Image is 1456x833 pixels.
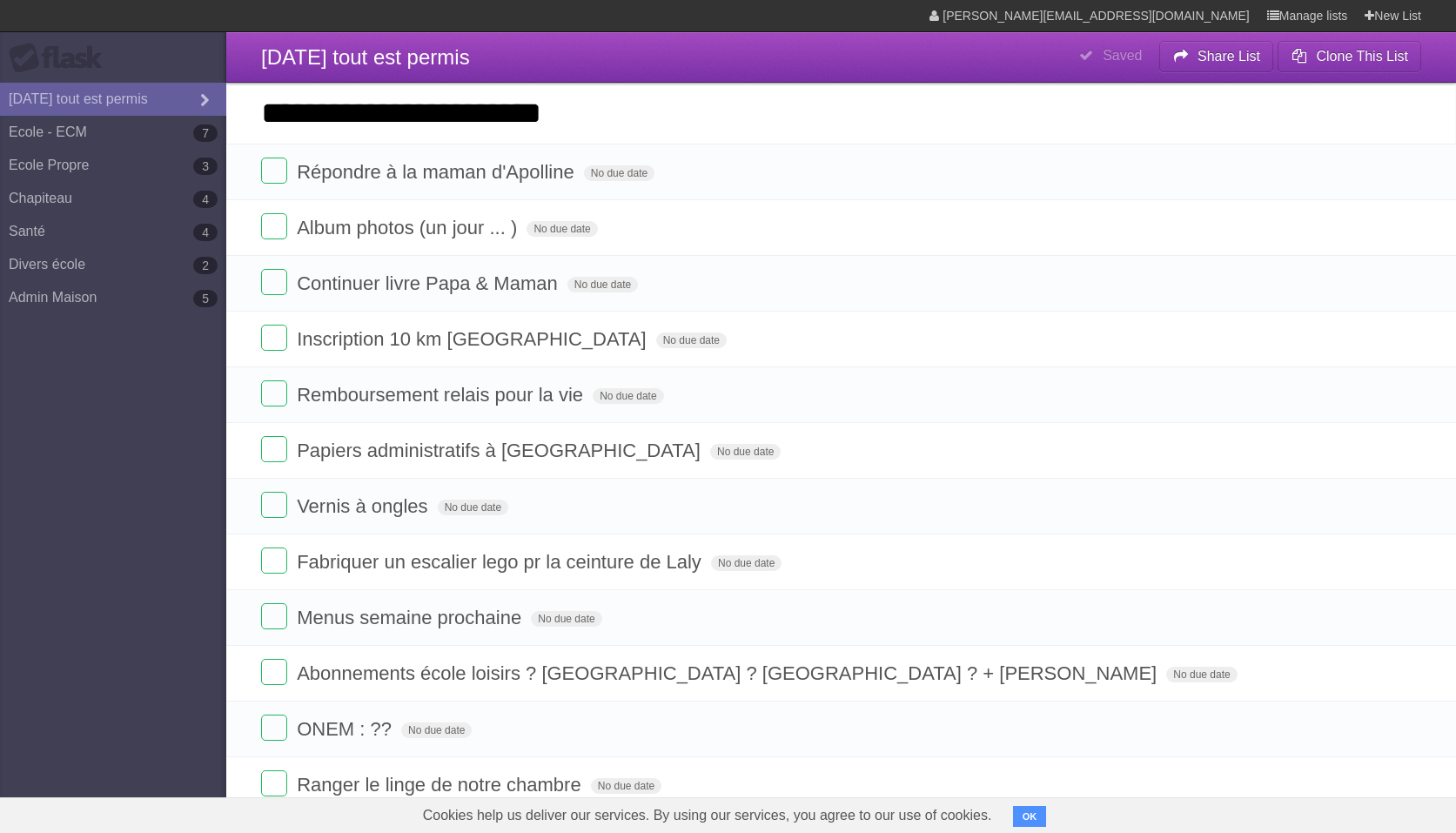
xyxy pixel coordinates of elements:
label: Done [261,269,287,295]
span: No due date [527,221,597,237]
label: Done [261,158,287,184]
span: No due date [567,277,638,292]
span: Cookies help us deliver our services. By using our services, you agree to our use of cookies. [406,798,1010,833]
span: Ranger le linge de notre chambre [297,774,586,796]
div: Flask [9,43,113,74]
b: 2 [193,257,218,274]
b: Share List [1198,49,1260,64]
span: No due date [711,555,782,571]
label: Done [261,715,287,741]
span: No due date [710,444,781,460]
label: Done [261,492,287,518]
label: Done [261,659,287,685]
label: Done [261,770,287,796]
label: Done [261,325,287,351]
b: Clone This List [1316,49,1408,64]
b: 4 [193,191,218,208]
span: No due date [656,333,727,348]
span: Remboursement relais pour la vie [297,384,587,406]
span: Menus semaine prochaine [297,607,526,628]
label: Done [261,603,287,629]
span: Continuer livre Papa & Maman [297,272,562,294]
span: No due date [1166,667,1237,682]
span: ONEM : ?? [297,718,396,740]
span: Abonnements école loisirs ? [GEOGRAPHIC_DATA] ? [GEOGRAPHIC_DATA] ? + [PERSON_NAME] [297,662,1161,684]
span: Papiers administratifs à [GEOGRAPHIC_DATA] [297,440,705,461]
span: No due date [401,722,472,738]
span: No due date [593,388,663,404]
b: 3 [193,158,218,175]
label: Done [261,547,287,574]
b: Saved [1103,48,1142,63]
span: [DATE] tout est permis [261,45,470,69]
label: Done [261,380,287,406]
label: Done [261,213,287,239]
span: Album photos (un jour ... ) [297,217,521,238]
b: 7 [193,124,218,142]
span: Fabriquer un escalier lego pr la ceinture de Laly [297,551,706,573]
button: Clone This List [1278,41,1421,72]
button: Share List [1159,41,1274,72]
span: No due date [531,611,601,627]
b: 5 [193,290,218,307]
span: No due date [591,778,661,794]
button: OK [1013,806,1047,827]
label: Done [261,436,287,462]
b: 4 [193,224,218,241]
span: Répondre à la maman d'Apolline [297,161,579,183]
span: Vernis à ongles [297,495,432,517]
span: No due date [584,165,654,181]
span: No due date [438,500,508,515]
span: Inscription 10 km [GEOGRAPHIC_DATA] [297,328,650,350]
